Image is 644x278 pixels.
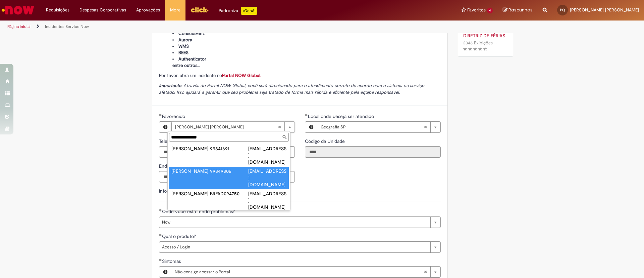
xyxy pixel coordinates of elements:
div: [EMAIL_ADDRESS][DOMAIN_NAME] [248,190,286,210]
div: 99849806 [210,168,248,174]
div: [PERSON_NAME] [171,168,210,174]
div: [PERSON_NAME] [171,145,210,152]
ul: Favorecido [168,143,290,210]
div: [EMAIL_ADDRESS][DOMAIN_NAME] [248,168,286,188]
div: BRFAD094750 [210,190,248,197]
div: [EMAIL_ADDRESS][DOMAIN_NAME] [248,145,286,165]
div: 99841691 [210,145,248,152]
div: [PERSON_NAME] [171,190,210,197]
